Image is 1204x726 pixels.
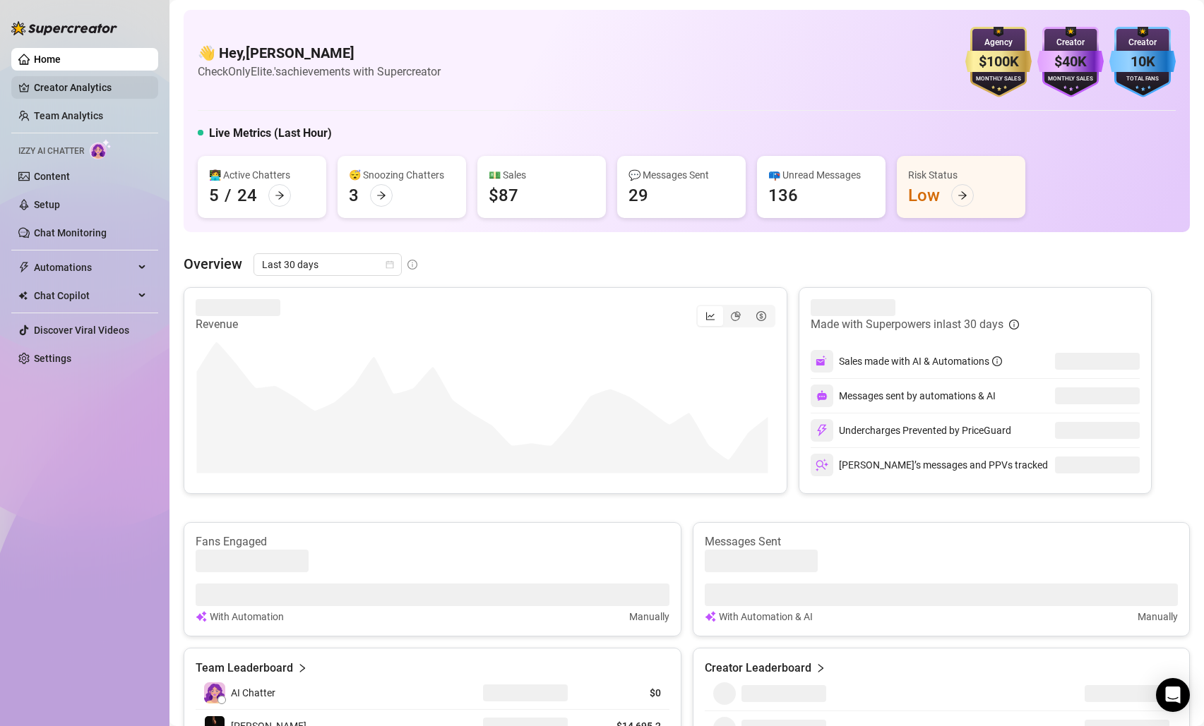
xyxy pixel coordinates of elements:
div: Creator [1109,36,1176,49]
span: dollar-circle [756,311,766,321]
span: AI Chatter [231,685,275,701]
span: info-circle [1009,320,1019,329]
div: 3 [349,184,359,207]
article: Revenue [196,316,280,333]
div: Total Fans [1109,75,1176,84]
img: svg%3e [196,609,207,624]
a: Discover Viral Videos [34,325,129,336]
div: Open Intercom Messenger [1156,678,1190,712]
img: logo-BBDzfeDw.svg [11,21,117,35]
div: Messages sent by automations & AI [811,385,996,407]
span: right [297,660,307,677]
div: 5 [209,184,219,207]
img: AI Chatter [90,139,112,159]
article: With Automation & AI [719,609,813,624]
span: Last 30 days [262,254,393,275]
div: 👩‍💻 Active Chatters [209,167,315,183]
span: info-circle [992,356,1002,366]
img: svg%3e [816,459,828,471]
article: Overview [184,253,242,274]
article: Fans Engaged [196,534,669,550]
span: Automations [34,256,134,279]
div: $40K [1037,51,1104,73]
div: Undercharges Prevented by PriceGuard [811,419,1011,442]
img: izzy-ai-chatter-avatar-DDCN_rTZ.svg [204,682,225,703]
img: Chat Copilot [18,291,28,301]
a: Home [34,54,61,65]
h5: Live Metrics (Last Hour) [209,125,332,142]
article: Team Leaderboard [196,660,293,677]
h4: 👋 Hey, [PERSON_NAME] [198,43,441,63]
article: Manually [1138,609,1178,624]
div: 💬 Messages Sent [628,167,734,183]
article: Check OnlyElite.'s achievements with Supercreator [198,63,441,80]
img: gold-badge-CigiZidd.svg [965,27,1032,97]
a: Content [34,171,70,182]
img: purple-badge-B9DA21FR.svg [1037,27,1104,97]
span: Izzy AI Chatter [18,145,84,158]
span: arrow-right [958,190,967,200]
div: Sales made with AI & Automations [839,353,1002,369]
article: Creator Leaderboard [705,660,811,677]
span: line-chart [705,311,715,321]
div: $100K [965,51,1032,73]
a: Chat Monitoring [34,227,107,238]
span: info-circle [407,260,417,270]
div: [PERSON_NAME]’s messages and PPVs tracked [811,454,1048,476]
article: With Automation [210,609,284,624]
span: calendar [386,260,394,269]
article: $0 [585,686,661,700]
span: thunderbolt [18,262,30,273]
div: Creator [1037,36,1104,49]
article: Manually [629,609,669,624]
div: 10K [1109,51,1176,73]
a: Settings [34,353,71,364]
div: Risk Status [908,167,1014,183]
div: 😴 Snoozing Chatters [349,167,455,183]
span: Chat Copilot [34,284,134,307]
img: svg%3e [705,609,716,624]
div: 24 [237,184,257,207]
a: Creator Analytics [34,76,147,99]
div: Monthly Sales [1037,75,1104,84]
img: blue-badge-DgoSNQY1.svg [1109,27,1176,97]
img: svg%3e [816,390,828,401]
div: 29 [628,184,648,207]
div: 📪 Unread Messages [768,167,874,183]
div: Agency [965,36,1032,49]
div: $87 [489,184,518,207]
img: svg%3e [816,424,828,437]
div: 💵 Sales [489,167,595,183]
span: arrow-right [376,190,386,200]
div: 136 [768,184,798,207]
div: Monthly Sales [965,75,1032,84]
article: Messages Sent [705,534,1179,550]
img: svg%3e [816,355,828,368]
article: Made with Superpowers in last 30 days [811,316,1003,333]
span: pie-chart [731,311,741,321]
span: arrow-right [275,190,285,200]
div: segmented control [696,305,775,327]
span: right [816,660,825,677]
a: Team Analytics [34,110,103,121]
a: Setup [34,199,60,210]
